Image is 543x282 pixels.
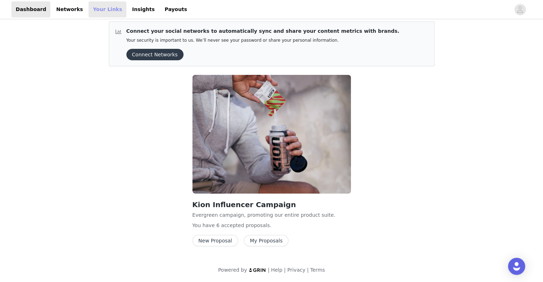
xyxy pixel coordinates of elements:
button: Connect Networks [126,49,183,60]
img: Kion [192,75,351,194]
button: My Proposals [244,235,289,246]
button: New Proposal [192,235,238,246]
div: avatar [517,4,523,15]
img: logo [248,268,266,272]
p: Evergreen campaign, promoting our entire product suite. [192,211,351,219]
a: Terms [310,267,325,273]
div: Open Intercom Messenger [508,258,525,275]
span: Powered by [218,267,247,273]
span: | [268,267,270,273]
span: s [267,222,270,228]
p: Connect your social networks to automatically sync and share your content metrics with brands. [126,27,399,35]
span: | [284,267,286,273]
h2: Kion Influencer Campaign [192,199,351,210]
a: Help [271,267,282,273]
a: Privacy [287,267,306,273]
span: | [307,267,309,273]
p: Your security is important to us. We’ll never see your password or share your personal information. [126,38,399,43]
a: Your Links [89,1,126,17]
p: You have 6 accepted proposal . [192,222,351,229]
a: Dashboard [11,1,50,17]
a: Networks [52,1,87,17]
a: Payouts [160,1,191,17]
a: Insights [128,1,159,17]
